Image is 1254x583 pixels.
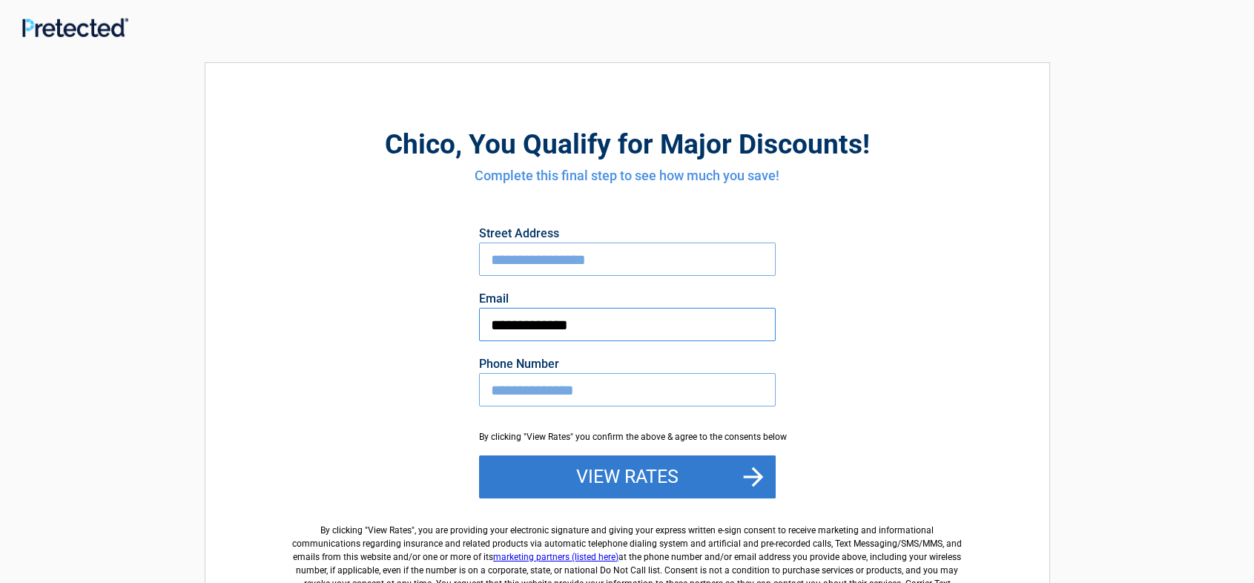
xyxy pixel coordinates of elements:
[479,293,776,305] label: Email
[287,126,968,162] h2: , You Qualify for Major Discounts!
[493,552,618,562] a: marketing partners (listed here)
[368,525,412,536] span: View Rates
[479,228,776,240] label: Street Address
[385,128,455,160] span: chico
[479,358,776,370] label: Phone Number
[22,18,128,37] img: Main Logo
[479,455,776,498] button: View Rates
[479,430,776,444] div: By clicking "View Rates" you confirm the above & agree to the consents below
[287,166,968,185] h4: Complete this final step to see how much you save!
